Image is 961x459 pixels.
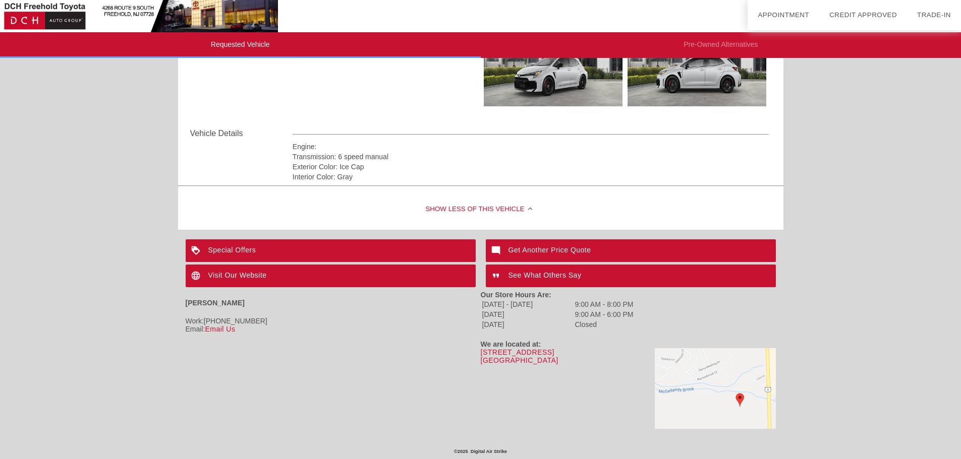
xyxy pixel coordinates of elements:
a: Email Us [205,325,235,333]
strong: Our Store Hours Are: [481,291,551,299]
td: Closed [575,320,634,329]
div: Show Less of this Vehicle [178,189,783,230]
img: ic_loyalty_white_24dp_2x.png [186,239,208,262]
div: Work: [186,317,481,325]
a: Appointment [758,11,809,19]
div: Email: [186,325,481,333]
a: Visit Our Website [186,265,476,287]
a: Credit Approved [829,11,897,19]
div: Exterior Color: Ice Cap [293,162,769,172]
img: ic_mode_comment_white_24dp_2x.png [486,239,508,262]
td: 9:00 AM - 8:00 PM [575,300,634,309]
a: See What Others Say [486,265,776,287]
a: Get Another Price Quote [486,239,776,262]
td: [DATE] [482,310,574,319]
img: ic_language_white_24dp_2x.png [186,265,208,287]
div: Transmission: 6 speed manual [293,152,769,162]
a: Special Offers [186,239,476,262]
a: [STREET_ADDRESS][GEOGRAPHIC_DATA] [481,348,558,364]
div: Vehicle Details [190,127,293,140]
img: ic_format_quote_white_24dp_2x.png [486,265,508,287]
strong: We are located at: [481,340,541,348]
span: [PHONE_NUMBER] [204,317,267,325]
a: Trade-In [917,11,951,19]
td: [DATE] [482,320,574,329]
td: 9:00 AM - 6:00 PM [575,310,634,319]
div: Engine: [293,142,769,152]
td: [DATE] - [DATE] [482,300,574,309]
img: Map to DCH Freehold Toyota [655,348,776,429]
strong: [PERSON_NAME] [186,299,245,307]
div: Interior Color: Gray [293,172,769,182]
